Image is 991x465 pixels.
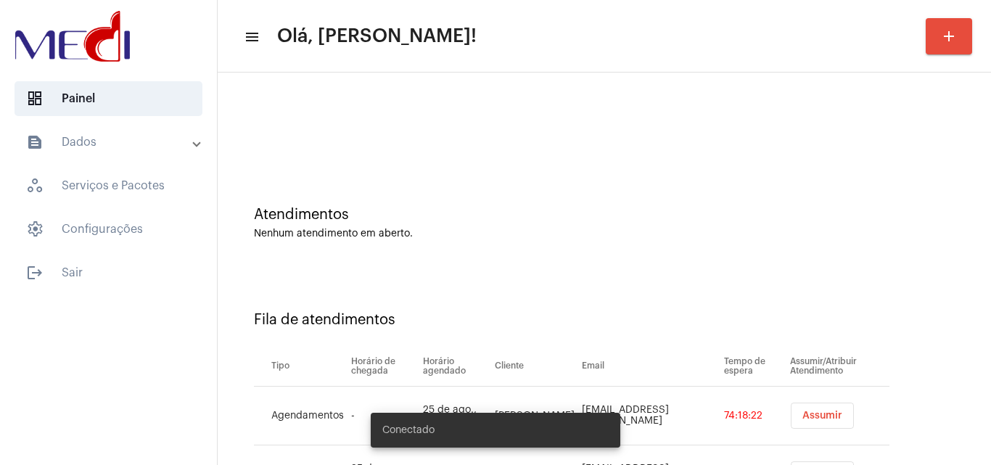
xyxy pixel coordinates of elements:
mat-icon: add [940,28,958,45]
th: Cliente [491,346,578,387]
span: Olá, [PERSON_NAME]! [277,25,477,48]
span: Painel [15,81,202,116]
td: 25 de ago., 12:15 [419,387,491,445]
span: Conectado [382,423,435,437]
td: [PERSON_NAME] [491,387,578,445]
span: sidenav icon [26,90,44,107]
button: Assumir [791,403,854,429]
div: Nenhum atendimento em aberto. [254,229,955,239]
div: Atendimentos [254,207,955,223]
th: Tipo [254,346,348,387]
mat-icon: sidenav icon [26,133,44,151]
div: Fila de atendimentos [254,312,955,328]
img: d3a1b5fa-500b-b90f-5a1c-719c20e9830b.png [12,7,133,65]
span: sidenav icon [26,221,44,238]
th: Assumir/Atribuir Atendimento [786,346,889,387]
span: Sair [15,255,202,290]
td: - [348,387,419,445]
mat-panel-title: Dados [26,133,194,151]
th: Email [578,346,720,387]
mat-icon: sidenav icon [26,264,44,281]
td: Agendamentos [254,387,348,445]
th: Horário de chegada [348,346,419,387]
mat-expansion-panel-header: sidenav iconDados [9,125,217,160]
span: Serviços e Pacotes [15,168,202,203]
th: Tempo de espera [720,346,786,387]
mat-icon: sidenav icon [244,28,258,46]
td: [EMAIL_ADDRESS][DOMAIN_NAME] [578,387,720,445]
span: sidenav icon [26,177,44,194]
th: Horário agendado [419,346,491,387]
mat-chip-list: selection [790,403,889,429]
span: Configurações [15,212,202,247]
span: Assumir [802,411,842,421]
td: 74:18:22 [720,387,786,445]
